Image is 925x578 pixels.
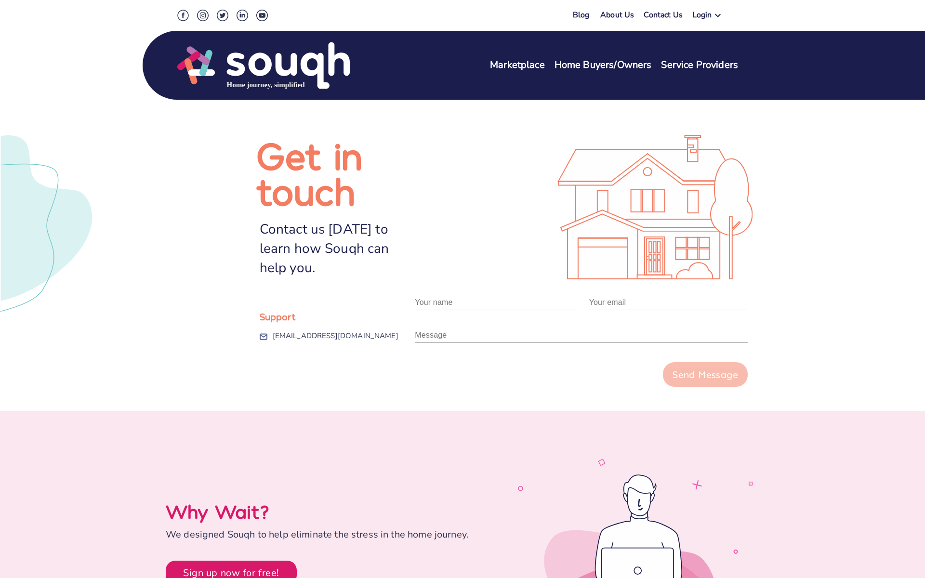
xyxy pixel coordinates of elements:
div: Login [692,10,712,24]
a: Contact Us [644,10,683,24]
a: Blog [573,10,590,20]
a: [EMAIL_ADDRESS][DOMAIN_NAME] [273,326,398,345]
div: Support [260,307,415,326]
img: Email Icon [260,328,267,345]
img: Facebook Social Icon [177,10,189,21]
input: Plase provide valid email address. e.g. foo@example.com [589,295,748,310]
img: Instagram Social Icon [197,10,209,21]
img: Souqh Logo [177,41,350,90]
h1: Get in touch [256,137,415,208]
a: Service Providers [661,58,738,72]
img: Youtube Social Icon [256,10,268,21]
img: Illustration svg [557,135,753,279]
a: Home Buyers/Owners [555,58,652,72]
div: Contact us [DATE] to learn how Souqh can help you. [260,220,415,277]
a: About Us [600,10,634,24]
img: LinkedIn Social Icon [237,10,248,21]
div: We designed Souqh to help eliminate the stress in the home journey. [166,528,512,542]
div: Why Wait? [166,499,512,523]
a: Marketplace [490,58,545,72]
img: Twitter Social Icon [217,10,228,21]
